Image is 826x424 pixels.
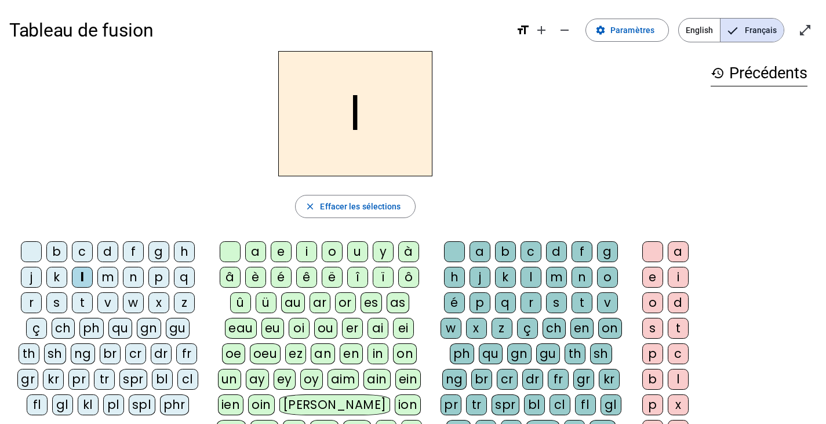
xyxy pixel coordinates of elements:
h1: Tableau de fusion [9,12,507,49]
div: t [572,292,592,313]
div: ein [395,369,421,390]
div: ay [246,369,269,390]
div: kl [78,394,99,415]
button: Diminuer la taille de la police [553,19,576,42]
mat-icon: add [534,23,548,37]
div: s [546,292,567,313]
div: cr [497,369,518,390]
span: Paramètres [610,23,654,37]
div: f [572,241,592,262]
div: q [495,292,516,313]
div: spr [492,394,519,415]
div: i [296,241,317,262]
h2: l [278,51,432,176]
div: f [123,241,144,262]
div: y [373,241,394,262]
div: m [97,267,118,288]
div: o [642,292,663,313]
div: b [642,369,663,390]
div: û [230,292,251,313]
div: sh [44,343,66,364]
div: l [72,267,93,288]
div: c [521,241,541,262]
div: ar [310,292,330,313]
div: d [546,241,567,262]
div: è [245,267,266,288]
div: l [668,369,689,390]
div: q [174,267,195,288]
div: x [148,292,169,313]
div: en [570,318,594,339]
div: c [72,241,93,262]
div: th [565,343,585,364]
div: ë [322,267,343,288]
div: kr [599,369,620,390]
div: tr [94,369,115,390]
div: en [340,343,363,364]
div: sh [590,343,612,364]
div: or [335,292,356,313]
div: a [668,241,689,262]
div: eau [225,318,257,339]
div: cl [177,369,198,390]
div: [PERSON_NAME] [279,394,390,415]
div: é [444,292,465,313]
div: un [218,369,241,390]
div: x [668,394,689,415]
div: phr [160,394,190,415]
div: pl [103,394,124,415]
div: ï [373,267,394,288]
div: w [123,292,144,313]
div: ü [256,292,276,313]
div: bl [152,369,173,390]
div: oin [248,394,275,415]
div: spr [119,369,147,390]
div: au [281,292,305,313]
div: b [46,241,67,262]
div: dr [522,369,543,390]
div: gn [507,343,532,364]
div: r [521,292,541,313]
button: Augmenter la taille de la police [530,19,553,42]
div: er [342,318,363,339]
div: j [470,267,490,288]
div: dr [151,343,172,364]
div: ph [79,318,104,339]
div: gu [536,343,560,364]
div: ai [367,318,388,339]
div: ion [395,394,421,415]
div: fl [27,394,48,415]
div: a [470,241,490,262]
div: as [387,292,409,313]
div: e [271,241,292,262]
div: k [495,267,516,288]
div: n [572,267,592,288]
div: oy [300,369,323,390]
div: s [46,292,67,313]
div: ain [363,369,391,390]
div: th [19,343,39,364]
mat-icon: settings [595,25,606,35]
div: p [642,343,663,364]
div: ç [26,318,47,339]
div: z [492,318,512,339]
div: d [668,292,689,313]
div: ch [543,318,566,339]
div: tr [466,394,487,415]
div: j [21,267,42,288]
mat-button-toggle-group: Language selection [678,18,784,42]
div: on [598,318,622,339]
div: à [398,241,419,262]
div: k [46,267,67,288]
div: gr [573,369,594,390]
div: p [470,292,490,313]
div: br [471,369,492,390]
div: qu [108,318,132,339]
div: spl [129,394,155,415]
div: l [521,267,541,288]
div: gl [52,394,73,415]
div: gu [166,318,190,339]
button: Effacer les sélections [295,195,415,218]
div: ç [517,318,538,339]
div: pr [441,394,461,415]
